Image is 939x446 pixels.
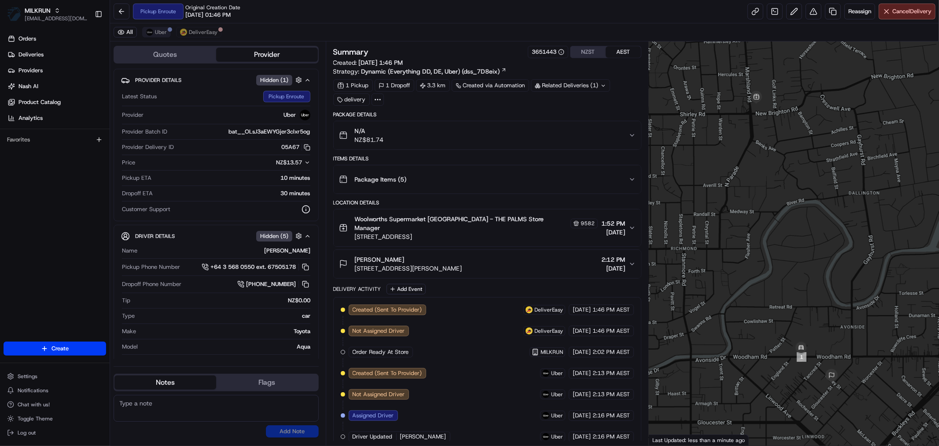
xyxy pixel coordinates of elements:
span: [PERSON_NAME] [355,255,405,264]
div: Aqua [141,343,310,351]
span: [DATE] [573,433,591,441]
span: N/A [355,126,384,135]
div: white [139,358,310,366]
div: Created via Automation [452,79,529,92]
img: uber-new-logo.jpeg [300,110,310,120]
img: delivereasy_logo.png [526,306,533,313]
img: uber-new-logo.jpeg [542,370,549,377]
span: Uber [551,370,563,377]
span: 2:13 PM AEST [593,390,630,398]
img: uber-new-logo.jpeg [542,433,549,440]
div: [PERSON_NAME] [141,247,310,255]
div: 30 minutes [156,190,310,197]
a: Providers [4,63,110,78]
span: Cancel Delivery [892,7,932,15]
span: Created: [333,58,403,67]
span: Provider [122,111,144,119]
button: Toggle Theme [4,413,106,425]
button: Provider DetailsHidden (1) [121,73,311,87]
h3: Summary [333,48,369,56]
button: NZST [571,46,606,58]
button: Quotes [114,48,216,62]
button: Reassign [844,4,875,19]
span: DeliverEasy [189,29,217,36]
span: NZ$13.57 [276,159,302,166]
div: Last Updated: less than a minute ago [649,435,749,446]
span: Product Catalog [18,98,61,106]
div: Delivery Activity [333,286,381,293]
span: Driver Updated [353,433,393,441]
button: Hidden (5) [256,230,304,242]
span: Package Items ( 5 ) [355,175,407,184]
span: 1:46 PM AEST [593,327,630,335]
img: uber-new-logo.jpeg [542,391,549,398]
a: Deliveries [4,48,110,62]
span: Chat with us! [18,401,50,408]
span: Not Assigned Driver [353,390,405,398]
div: NZ$0.00 [134,297,310,305]
span: Settings [18,373,37,380]
a: Dynamic (Everything DD, DE, Uber) (dss_7D8eix) [361,67,507,76]
button: Create [4,342,106,356]
span: NZ$81.74 [355,135,384,144]
span: Dynamic (Everything DD, DE, Uber) (dss_7D8eix) [361,67,500,76]
span: [DATE] [601,264,625,273]
div: Package Details [333,111,641,118]
span: 2:13 PM AEST [593,369,630,377]
button: [PERSON_NAME][STREET_ADDRESS][PERSON_NAME]2:12 PM[DATE] [334,250,641,278]
span: Provider Batch ID [122,128,167,136]
span: 2:16 PM AEST [593,433,630,441]
a: Product Catalog [4,95,110,109]
span: Provider Details [135,77,181,84]
span: Uber [551,391,563,398]
button: +64 3 568 0550 ext. 67505178 [202,262,310,272]
button: Uber [142,27,171,37]
button: Chat with us! [4,398,106,411]
div: 1 [797,352,806,362]
span: Order Ready At Store [353,348,409,356]
span: 2:02 PM AEST [593,348,630,356]
button: 3651443 [532,48,564,56]
div: car [138,312,310,320]
span: Price [122,159,135,167]
button: DeliverEasy [176,27,221,37]
button: [EMAIL_ADDRESS][DOMAIN_NAME] [25,15,88,22]
span: bat__OLsJ3aEWYGjer3clxr5og [229,128,310,136]
span: Created (Sent To Provider) [353,306,422,314]
span: Create [52,345,69,353]
span: Nash AI [18,82,38,90]
span: Uber [155,29,167,36]
div: Strategy: [333,67,507,76]
button: Driver DetailsHidden (5) [121,229,311,243]
span: Not Assigned Driver [353,327,405,335]
span: [DATE] [573,369,591,377]
span: Type [122,312,135,320]
span: [DATE] [573,390,591,398]
span: Pickup Phone Number [122,263,180,271]
span: Notifications [18,387,48,394]
span: Customer Support [122,205,170,213]
button: Notes [114,375,216,390]
button: Notifications [4,384,106,397]
span: [DATE] [601,228,625,237]
img: uber-new-logo.jpeg [146,29,153,36]
div: 3.3 km [416,79,450,92]
a: Nash AI [4,79,110,93]
span: Latest Status [122,93,157,100]
div: 1 Pickup [333,79,373,92]
button: Add Event [387,284,426,294]
div: delivery [333,93,370,106]
span: Tip [122,297,130,305]
span: Driver Details [135,233,175,240]
div: Related Deliveries (1) [531,79,610,92]
button: MILKRUNMILKRUN[EMAIL_ADDRESS][DOMAIN_NAME] [4,4,91,25]
button: Flags [216,375,318,390]
span: [STREET_ADDRESS] [355,232,598,241]
span: [DATE] 01:46 PM [185,11,231,19]
button: 05A67 [282,143,310,151]
span: Dropoff ETA [122,190,153,197]
div: 1 Dropoff [375,79,414,92]
button: Woolworths Supermarket [GEOGRAPHIC_DATA] - THE PALMS Store Manager9582[STREET_ADDRESS]1:52 PM[DATE] [334,209,641,246]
